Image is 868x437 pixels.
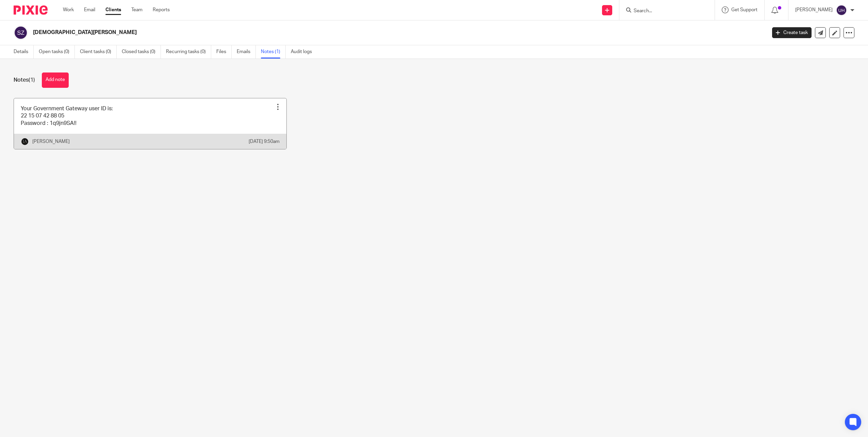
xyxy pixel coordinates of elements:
a: Open tasks (0) [39,45,75,59]
a: Recurring tasks (0) [166,45,211,59]
span: (1) [29,77,35,83]
a: Closed tasks (0) [122,45,161,59]
input: Search [633,8,694,14]
img: svg%3E [14,26,28,40]
h1: Notes [14,77,35,84]
a: Team [131,6,143,13]
span: Get Support [731,7,757,12]
a: Emails [237,45,256,59]
a: Notes (1) [261,45,286,59]
a: Work [63,6,74,13]
a: Clients [105,6,121,13]
a: Client tasks (0) [80,45,117,59]
a: Details [14,45,34,59]
a: Files [216,45,232,59]
button: Add note [42,72,69,88]
a: Audit logs [291,45,317,59]
a: Create task [772,27,812,38]
img: svg%3E [836,5,847,16]
p: [PERSON_NAME] [795,6,833,13]
img: Pixie [14,5,48,15]
h2: [DEMOGRAPHIC_DATA][PERSON_NAME] [33,29,616,36]
p: [PERSON_NAME] [32,138,70,145]
img: Lockhart+Amin+-+1024x1024+-+light+on+dark.jpg [21,137,29,146]
p: [DATE] 9:50am [249,138,280,145]
a: Email [84,6,95,13]
a: Reports [153,6,170,13]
